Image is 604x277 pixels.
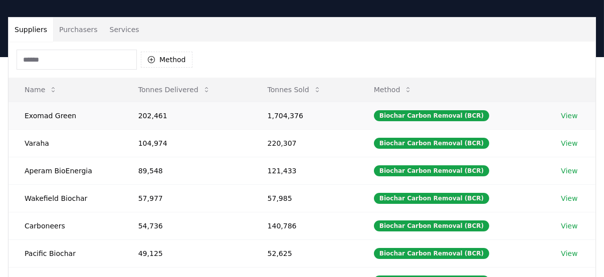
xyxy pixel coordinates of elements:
button: Name [17,80,65,100]
button: Method [366,80,421,100]
td: Wakefield Biochar [9,184,122,212]
a: View [561,111,577,121]
a: View [561,193,577,203]
a: View [561,221,577,231]
td: Pacific Biochar [9,239,122,267]
button: Purchasers [53,18,104,42]
td: 57,977 [122,184,252,212]
div: Biochar Carbon Removal (BCR) [374,220,489,231]
td: 220,307 [252,129,358,157]
td: Aperam BioEnergia [9,157,122,184]
div: Biochar Carbon Removal (BCR) [374,165,489,176]
button: Method [141,52,192,68]
button: Services [104,18,145,42]
button: Tonnes Delivered [130,80,219,100]
button: Suppliers [9,18,53,42]
td: Varaha [9,129,122,157]
td: 89,548 [122,157,252,184]
td: 49,125 [122,239,252,267]
div: Biochar Carbon Removal (BCR) [374,248,489,259]
td: 57,985 [252,184,358,212]
td: 202,461 [122,102,252,129]
td: 54,736 [122,212,252,239]
td: Exomad Green [9,102,122,129]
div: Biochar Carbon Removal (BCR) [374,193,489,204]
div: Biochar Carbon Removal (BCR) [374,138,489,149]
td: 1,704,376 [252,102,358,129]
td: Carboneers [9,212,122,239]
a: View [561,248,577,258]
td: 104,974 [122,129,252,157]
a: View [561,138,577,148]
button: Tonnes Sold [260,80,329,100]
td: 52,625 [252,239,358,267]
td: 121,433 [252,157,358,184]
td: 140,786 [252,212,358,239]
div: Biochar Carbon Removal (BCR) [374,110,489,121]
a: View [561,166,577,176]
